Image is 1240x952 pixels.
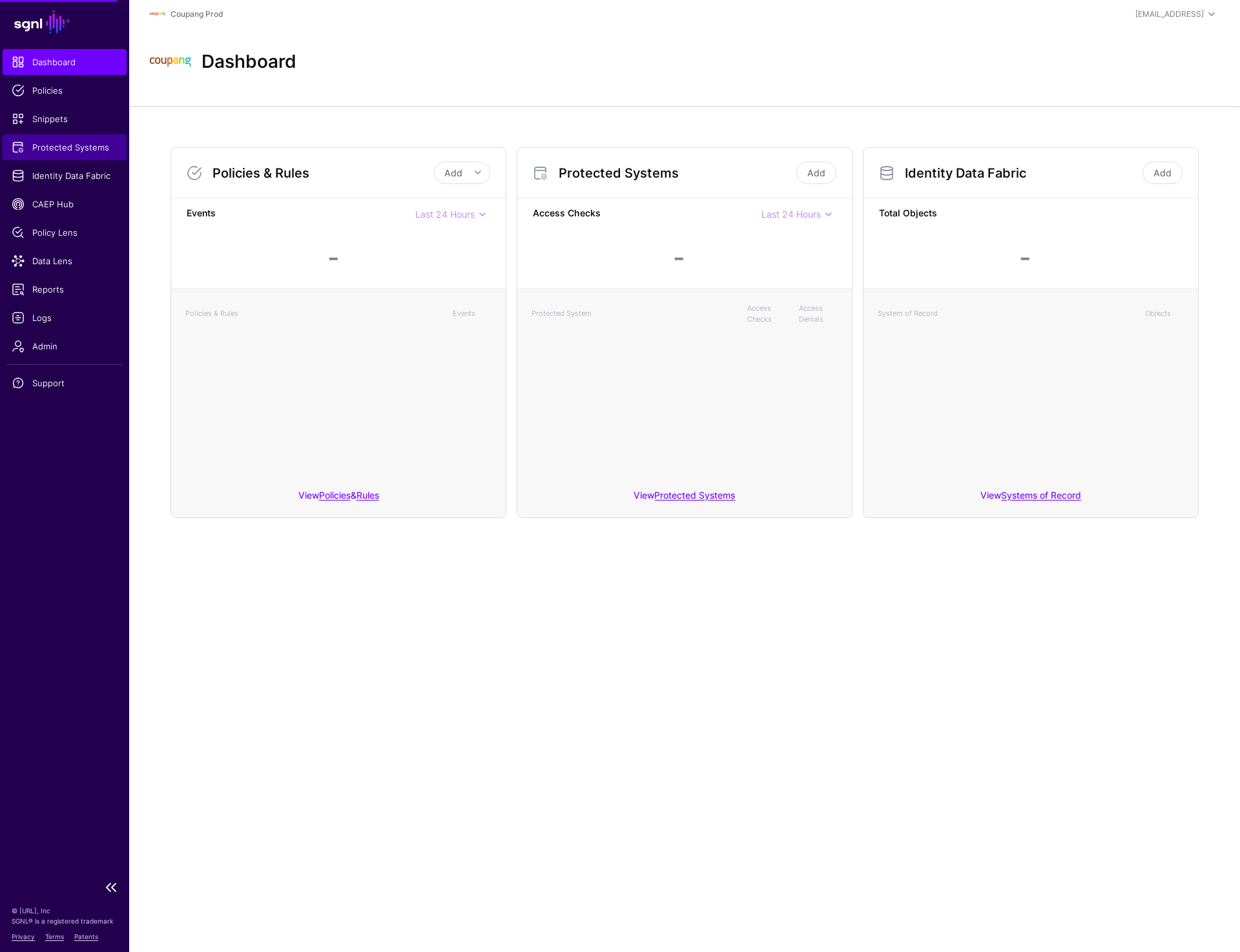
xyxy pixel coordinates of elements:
[356,490,379,501] a: Rules
[654,490,735,501] a: Protected Systems
[879,206,1183,222] strong: Total Objects
[12,112,118,125] span: Snippets
[187,206,415,222] strong: Events
[3,78,127,103] a: Policies
[3,333,127,359] a: Admin
[12,226,118,239] span: Policy Lens
[12,377,118,389] span: Support
[150,41,191,83] img: svg+xml;base64,PHN2ZyBpZD0iTG9nbyIgeG1sbnM9Imh0dHA6Ly93d3cudzMub3JnLzIwMDAvc3ZnIiB3aWR0aD0iMTIxLj...
[3,248,127,274] a: Data Lens
[446,296,498,331] th: Events
[673,238,685,277] div: -
[12,198,118,211] span: CAEP Hub
[1001,490,1081,501] a: Systems of Record
[327,238,340,277] div: -
[171,481,506,517] div: View &
[12,56,118,68] span: Dashboard
[179,296,446,331] th: Policies & Rules
[1135,8,1204,20] div: [EMAIL_ADDRESS]
[444,167,462,178] span: Add
[12,905,118,916] p: © [URL], Inc
[8,8,121,36] a: SGNL
[201,51,296,73] h2: Dashboard
[415,209,475,220] span: Last 24 Hours
[45,933,64,940] a: Terms
[517,481,852,517] div: View
[525,296,741,331] th: Protected System
[12,169,118,182] span: Identity Data Fabric
[170,9,223,19] a: Coupang Prod
[212,165,434,181] h3: Policies & Rules
[12,84,118,97] span: Policies
[12,311,118,324] span: Logs
[3,134,127,160] a: Protected Systems
[3,163,127,189] a: Identity Data Fabric
[1019,238,1031,277] div: -
[12,916,118,926] p: SGNL® is a registered trademark
[3,276,127,302] a: Reports
[12,283,118,296] span: Reports
[74,933,98,940] a: Patents
[905,165,1140,181] h3: Identity Data Fabric
[1142,161,1183,184] a: Add
[3,305,127,331] a: Logs
[12,933,35,940] a: Privacy
[559,165,794,181] h3: Protected Systems
[12,340,118,353] span: Admin
[871,296,1139,331] th: System of Record
[12,254,118,267] span: Data Lens
[863,481,1198,517] div: View
[796,161,836,184] a: Add
[761,209,821,220] span: Last 24 Hours
[3,106,127,132] a: Snippets
[741,296,792,331] th: Access Checks
[3,191,127,217] a: CAEP Hub
[12,141,118,154] span: Protected Systems
[1139,296,1190,331] th: Objects
[3,220,127,245] a: Policy Lens
[3,49,127,75] a: Dashboard
[150,6,165,22] img: svg+xml;base64,PHN2ZyBpZD0iTG9nbyIgeG1sbnM9Imh0dHA6Ly93d3cudzMub3JnLzIwMDAvc3ZnIiB3aWR0aD0iMTIxLj...
[533,206,761,222] strong: Access Checks
[319,490,351,501] a: Policies
[792,296,844,331] th: Access Denials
